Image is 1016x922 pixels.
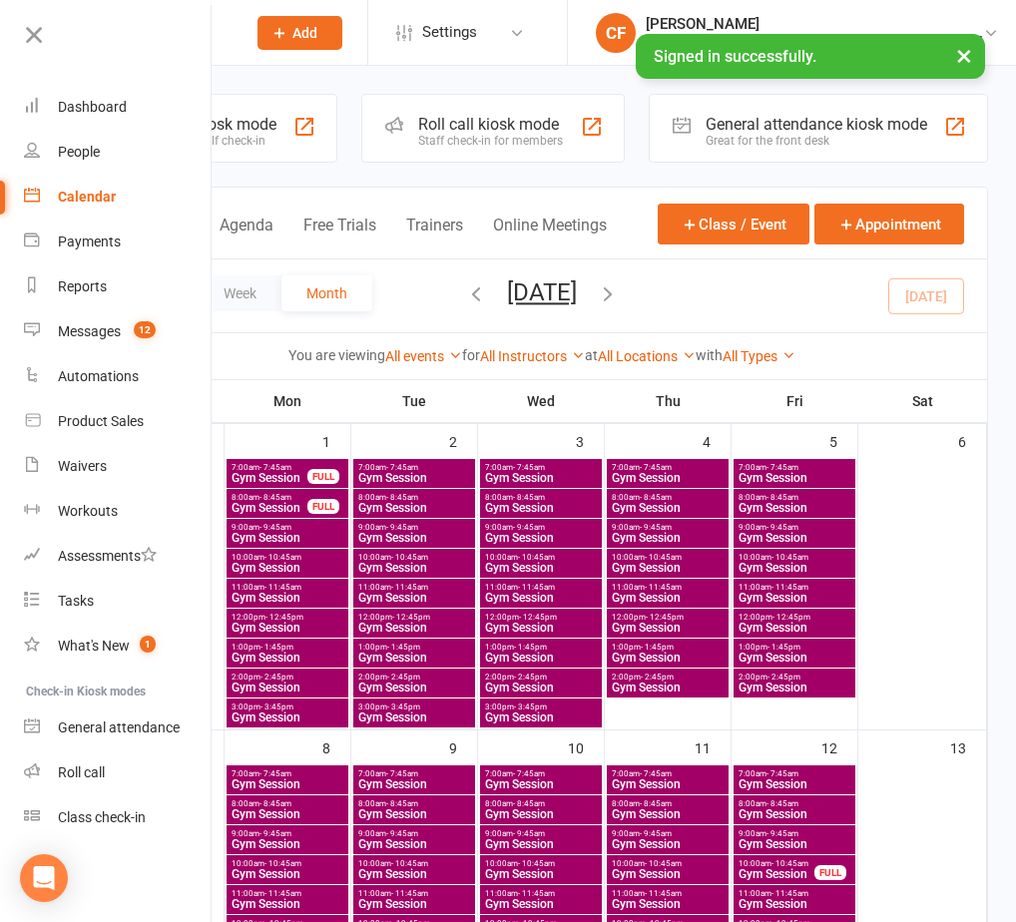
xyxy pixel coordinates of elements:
[231,769,344,778] span: 7:00am
[611,652,725,664] span: Gym Session
[738,583,851,592] span: 11:00am
[829,424,857,457] div: 5
[259,769,291,778] span: - 7:45am
[231,583,344,592] span: 11:00am
[640,463,672,472] span: - 7:45am
[658,204,809,244] button: Class / Event
[484,472,598,484] span: Gym Session
[738,502,851,514] span: Gym Session
[611,613,725,622] span: 12:00pm
[134,321,156,338] span: 12
[766,523,798,532] span: - 9:45am
[386,769,418,778] span: - 7:45am
[449,424,477,457] div: 2
[738,463,851,472] span: 7:00am
[58,413,144,429] div: Product Sales
[738,523,851,532] span: 9:00am
[406,216,463,258] button: Trainers
[259,799,291,808] span: - 8:45am
[231,711,344,723] span: Gym Session
[307,499,339,514] div: FULL
[58,764,105,780] div: Roll call
[611,463,725,472] span: 7:00am
[351,380,478,422] th: Tue
[387,643,420,652] span: - 1:45pm
[696,347,723,363] strong: with
[257,16,342,50] button: Add
[357,682,471,693] span: Gym Session
[484,769,598,778] span: 7:00am
[640,493,672,502] span: - 8:45am
[484,493,598,502] span: 8:00am
[738,553,851,562] span: 10:00am
[357,808,471,820] span: Gym Session
[703,424,731,457] div: 4
[24,795,213,840] a: Class kiosk mode
[484,553,598,562] span: 10:00am
[771,583,808,592] span: - 11:45am
[357,829,471,838] span: 9:00am
[513,493,545,502] span: - 8:45am
[766,769,798,778] span: - 7:45am
[418,134,563,148] div: Staff check-in for members
[231,808,344,820] span: Gym Session
[513,769,545,778] span: - 7:45am
[422,10,477,55] span: Settings
[281,275,372,311] button: Month
[738,778,851,790] span: Gym Session
[58,278,107,294] div: Reports
[357,769,471,778] span: 7:00am
[231,829,344,838] span: 9:00am
[307,469,339,484] div: FULL
[357,562,471,574] span: Gym Session
[387,702,420,711] span: - 3:45pm
[478,380,605,422] th: Wed
[484,673,598,682] span: 2:00pm
[767,673,800,682] span: - 2:45pm
[20,854,68,902] div: Open Intercom Messenger
[386,799,418,808] span: - 8:45am
[738,643,851,652] span: 1:00pm
[484,463,598,472] span: 7:00am
[611,643,725,652] span: 1:00pm
[288,347,385,363] strong: You are viewing
[58,233,121,249] div: Payments
[640,799,672,808] span: - 8:45am
[772,613,810,622] span: - 12:45pm
[58,99,127,115] div: Dashboard
[264,889,301,898] span: - 11:45am
[484,898,598,910] span: Gym Session
[738,769,851,778] span: 7:00am
[58,458,107,474] div: Waivers
[58,503,118,519] div: Workouts
[641,643,674,652] span: - 1:45pm
[58,189,116,205] div: Calendar
[24,85,213,130] a: Dashboard
[484,889,598,898] span: 11:00am
[231,532,344,544] span: Gym Session
[645,859,682,868] span: - 10:45am
[484,808,598,820] span: Gym Session
[24,579,213,624] a: Tasks
[738,622,851,634] span: Gym Session
[480,348,585,364] a: All Instructors
[231,622,344,634] span: Gym Session
[611,889,725,898] span: 11:00am
[259,463,291,472] span: - 7:45am
[260,673,293,682] span: - 2:45pm
[58,323,121,339] div: Messages
[484,592,598,604] span: Gym Session
[814,865,846,880] div: FULL
[611,868,725,880] span: Gym Session
[958,424,986,457] div: 6
[484,799,598,808] span: 8:00am
[391,889,428,898] span: - 11:45am
[24,220,213,264] a: Payments
[265,613,303,622] span: - 12:45pm
[493,216,607,258] button: Online Meetings
[386,463,418,472] span: - 7:45am
[706,134,927,148] div: Great for the front desk
[518,889,555,898] span: - 11:45am
[821,730,857,763] div: 12
[322,730,350,763] div: 8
